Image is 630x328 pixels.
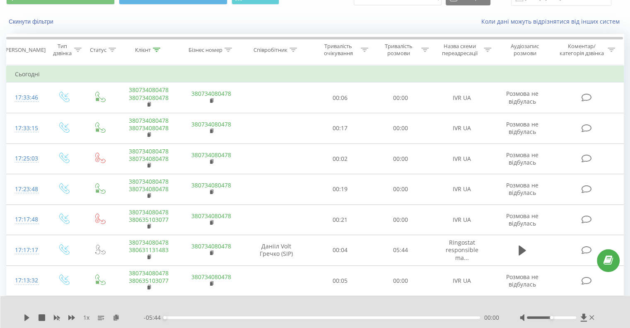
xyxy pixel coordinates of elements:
div: Клієнт [135,46,151,53]
td: IVR UA [430,174,493,205]
a: Коли дані можуть відрізнятися вiд інших систем [481,17,624,25]
span: Розмова не відбулась [506,120,538,136]
div: Тип дзвінка [52,43,72,57]
a: 380734080478 [191,181,231,189]
td: 00:19 [310,174,370,205]
a: 380734080478 [191,90,231,97]
a: 380734080478 [191,242,231,250]
span: 00:00 [484,313,499,322]
a: 380635103077 [129,216,169,224]
div: 17:17:17 [15,242,37,258]
a: 380734080478 [129,185,169,193]
a: 380734080478 [129,94,169,102]
div: Статус [90,46,106,53]
td: IVR UA [430,143,493,174]
td: Данііл Volt Гречко (SIP) [243,235,310,266]
a: 380734080478 [191,212,231,220]
div: Назва схеми переадресації [438,43,482,57]
td: IVR UA [430,113,493,143]
td: 00:00 [370,83,430,113]
a: 380734080478 [191,151,231,159]
td: 00:00 [370,143,430,174]
span: Розмова не відбулась [506,212,538,227]
a: 380734080478 [191,273,231,281]
div: [PERSON_NAME] [4,46,46,53]
a: 380734080478 [129,124,169,132]
div: Бізнес номер [188,46,222,53]
a: 380734080478 [129,147,169,155]
td: IVR UA [430,204,493,235]
div: 17:33:15 [15,120,37,136]
a: 380734080478 [129,269,169,277]
div: Тривалість очікування [318,43,359,57]
a: 380734080478 [129,155,169,163]
span: Розмова не відбулась [506,90,538,105]
td: 00:05 [310,265,370,296]
span: 1 x [83,313,89,322]
span: Ringostat responsible ma... [446,238,478,261]
td: 05:44 [370,235,430,266]
span: - 05:44 [144,313,165,322]
div: Тривалість розмови [378,43,419,57]
div: 17:33:46 [15,90,37,106]
td: 00:00 [370,174,430,205]
span: Розмова не відбулась [506,181,538,197]
a: 380734080478 [129,177,169,185]
div: Аудіозапис розмови [501,43,549,57]
td: 00:00 [370,265,430,296]
div: Accessibility label [550,316,553,319]
td: 00:17 [310,113,370,143]
div: Accessibility label [163,316,167,319]
div: Співробітник [253,46,287,53]
span: Розмова не відбулась [506,151,538,166]
a: 380631131483 [129,246,169,254]
td: 00:00 [370,204,430,235]
a: 380734080478 [191,120,231,128]
div: Коментар/категорія дзвінка [557,43,606,57]
a: 380734080478 [129,208,169,216]
div: 17:17:48 [15,211,37,228]
td: 00:04 [310,235,370,266]
td: IVR UA [430,83,493,113]
td: 00:02 [310,143,370,174]
div: 17:25:03 [15,151,37,167]
button: Скинути фільтри [6,18,58,25]
td: 00:06 [310,83,370,113]
td: 00:00 [370,113,430,143]
a: 380734080478 [129,86,169,94]
div: 17:13:32 [15,272,37,289]
a: 380635103077 [129,277,169,284]
a: 380734080478 [129,238,169,246]
div: 17:23:48 [15,181,37,197]
td: 00:21 [310,204,370,235]
td: Сьогодні [7,66,624,83]
td: IVR UA [430,265,493,296]
span: Розмова не відбулась [506,273,538,288]
a: 380734080478 [129,117,169,124]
